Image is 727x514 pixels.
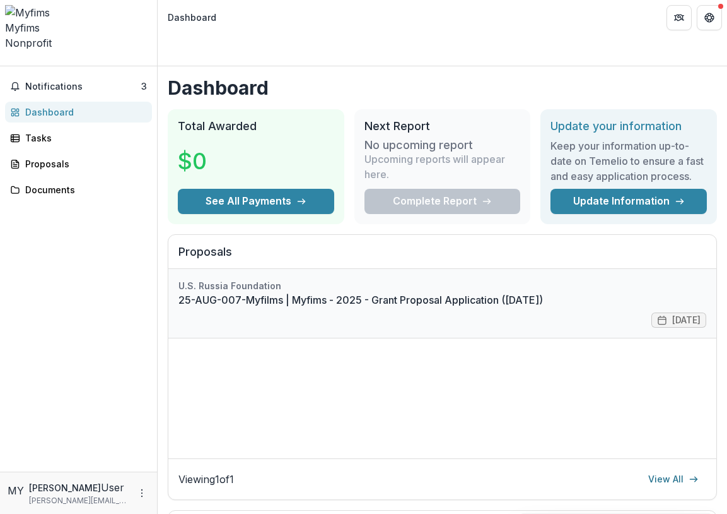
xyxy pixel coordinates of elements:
[25,105,142,119] div: Dashboard
[641,469,706,489] a: View All
[29,495,129,506] p: [PERSON_NAME][EMAIL_ADDRESS][DOMAIN_NAME]
[5,5,152,20] img: Myfims
[25,131,142,145] div: Tasks
[5,20,152,35] div: Myfims
[134,486,149,501] button: More
[5,37,52,49] span: Nonprofit
[178,292,706,308] a: 25-AUG-007-Myfilms | Myfims - 2025 - Grant Proposal Application ([DATE])
[25,183,142,196] div: Documents
[550,189,707,214] a: Update Information
[101,480,124,495] p: User
[168,76,717,99] h1: Dashboard
[5,76,152,97] button: Notifications3
[25,81,141,92] span: Notifications
[178,189,334,214] button: See All Payments
[178,472,234,487] p: Viewing 1 of 1
[168,11,216,24] div: Dashboard
[5,179,152,200] a: Documents
[178,245,706,269] h2: Proposals
[666,5,692,30] button: Partners
[5,102,152,123] a: Dashboard
[550,138,707,184] h3: Keep your information up-to-date on Temelio to ensure a fast and easy application process.
[25,157,142,170] div: Proposals
[5,128,152,148] a: Tasks
[364,152,521,182] p: Upcoming reports will appear here.
[178,144,207,178] h3: $0
[141,81,147,92] span: 3
[5,153,152,174] a: Proposals
[364,138,473,152] h3: No upcoming report
[697,5,722,30] button: Get Help
[364,119,521,133] h2: Next Report
[29,481,101,494] p: [PERSON_NAME]
[8,483,24,498] div: Marianna Yarovskaya
[163,8,221,27] nav: breadcrumb
[550,119,707,133] h2: Update your information
[178,119,334,133] h2: Total Awarded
